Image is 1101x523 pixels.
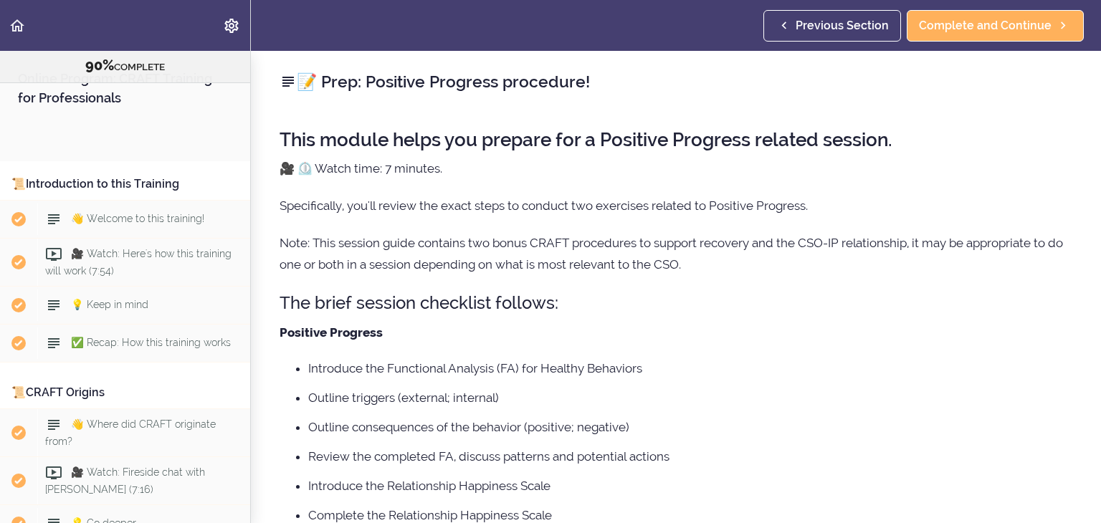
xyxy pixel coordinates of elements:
[71,299,148,310] span: 💡 Keep in mind
[919,17,1052,34] span: Complete and Continue
[223,17,240,34] svg: Settings Menu
[280,325,383,340] strong: Positive Progress
[71,213,204,224] span: 👋 Welcome to this training!
[45,418,216,446] span: 👋 Where did CRAFT originate from?
[308,447,1072,466] li: Review the completed FA, discuss patterns and potential actions
[45,248,232,276] span: 🎥 Watch: Here's how this training will work (7:54)
[907,10,1084,42] a: Complete and Continue
[280,130,1072,150] h2: This module helps you prepare for a Positive Progress related session.
[308,388,1072,407] li: Outline triggers (external; internal)
[85,57,114,74] span: 90%
[280,195,1072,216] p: Specifically, you'll review the exact steps to conduct two exercises related to Positive Progress.
[71,337,231,348] span: ✅ Recap: How this training works
[18,57,232,75] div: COMPLETE
[796,17,889,34] span: Previous Section
[763,10,901,42] a: Previous Section
[308,476,1072,495] li: Introduce the Relationship Happiness Scale
[280,158,1072,179] p: 🎥 ⏲️ Watch time: 7 minutes.
[280,291,1072,315] h3: The brief session checklist follows:
[280,69,1072,94] h2: 📝 Prep: Positive Progress procedure!
[45,466,205,494] span: 🎥 Watch: Fireside chat with [PERSON_NAME] (7:16)
[308,418,1072,436] li: Outline consequences of the behavior (positive; negative)
[308,359,1072,378] li: Introduce the Functional Analysis (FA) for Healthy Behaviors
[280,232,1072,275] p: Note: This session guide contains two bonus CRAFT procedures to support recovery and the CSO-IP r...
[9,17,26,34] svg: Back to course curriculum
